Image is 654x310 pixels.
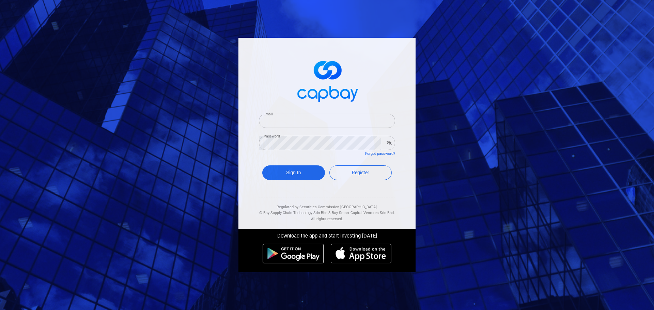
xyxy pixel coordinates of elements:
img: ios [331,244,391,263]
a: Register [329,165,392,180]
a: Forgot password? [365,151,395,156]
img: logo [293,55,361,105]
label: Email [264,112,272,117]
button: Sign In [262,165,325,180]
div: Regulated by Securities Commission [GEOGRAPHIC_DATA]. & All rights reserved. [259,197,395,222]
span: © Bay Supply Chain Technology Sdn Bhd [259,211,327,215]
img: android [263,244,324,263]
span: Register [352,170,369,175]
span: Bay Smart Capital Ventures Sdn Bhd. [332,211,395,215]
label: Password [264,134,280,139]
div: Download the app and start investing [DATE] [233,229,421,240]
